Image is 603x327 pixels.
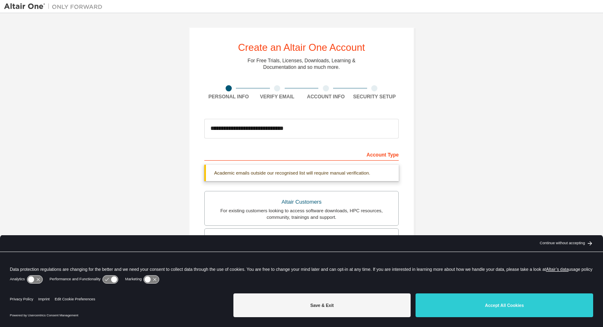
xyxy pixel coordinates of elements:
[210,196,393,208] div: Altair Customers
[301,93,350,100] div: Account Info
[248,57,356,70] div: For Free Trials, Licenses, Downloads, Learning & Documentation and so much more.
[204,165,399,181] div: Academic emails outside our recognised list will require manual verification.
[210,207,393,220] div: For existing customers looking to access software downloads, HPC resources, community, trainings ...
[210,234,393,245] div: Students
[350,93,399,100] div: Security Setup
[4,2,107,11] img: Altair One
[238,43,365,52] div: Create an Altair One Account
[253,93,302,100] div: Verify Email
[204,148,399,161] div: Account Type
[204,93,253,100] div: Personal Info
